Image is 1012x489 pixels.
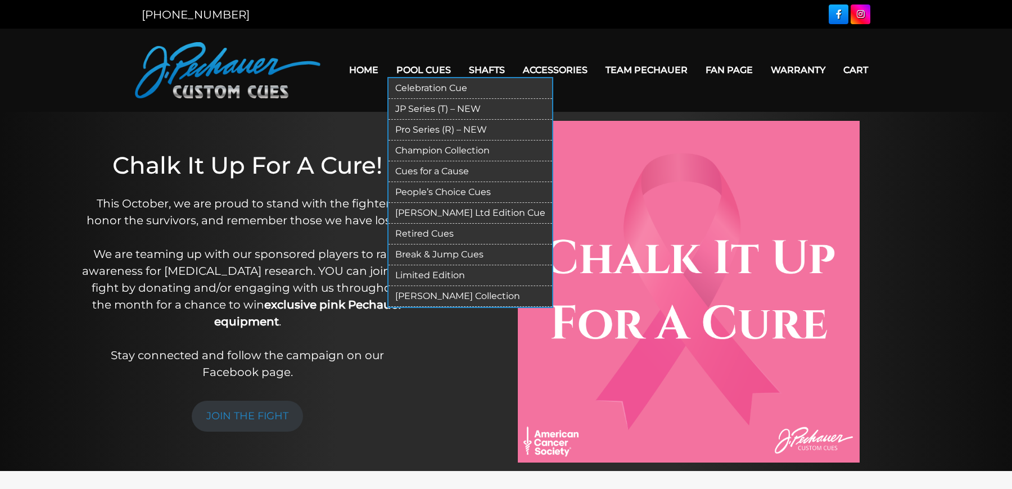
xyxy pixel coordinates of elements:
[388,78,552,99] a: Celebration Cue
[388,120,552,141] a: Pro Series (R) – NEW
[387,56,460,84] a: Pool Cues
[514,56,597,84] a: Accessories
[388,244,552,265] a: Break & Jump Cues
[460,56,514,84] a: Shafts
[388,99,552,120] a: JP Series (T) – NEW
[82,195,413,381] p: This October, we are proud to stand with the fighters, honor the survivors, and remember those we...
[834,56,877,84] a: Cart
[388,182,552,203] a: People’s Choice Cues
[597,56,697,84] a: Team Pechauer
[762,56,834,84] a: Warranty
[388,161,552,182] a: Cues for a Cause
[82,151,413,179] h1: Chalk It Up For A Cure!
[388,224,552,244] a: Retired Cues
[388,286,552,307] a: [PERSON_NAME] Collection
[135,42,320,98] img: Pechauer Custom Cues
[214,298,403,328] strong: exclusive pink Pechauer equipment
[388,141,552,161] a: Champion Collection
[697,56,762,84] a: Fan Page
[388,265,552,286] a: Limited Edition
[142,8,250,21] a: [PHONE_NUMBER]
[388,203,552,224] a: [PERSON_NAME] Ltd Edition Cue
[192,401,303,432] a: JOIN THE FIGHT
[340,56,387,84] a: Home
